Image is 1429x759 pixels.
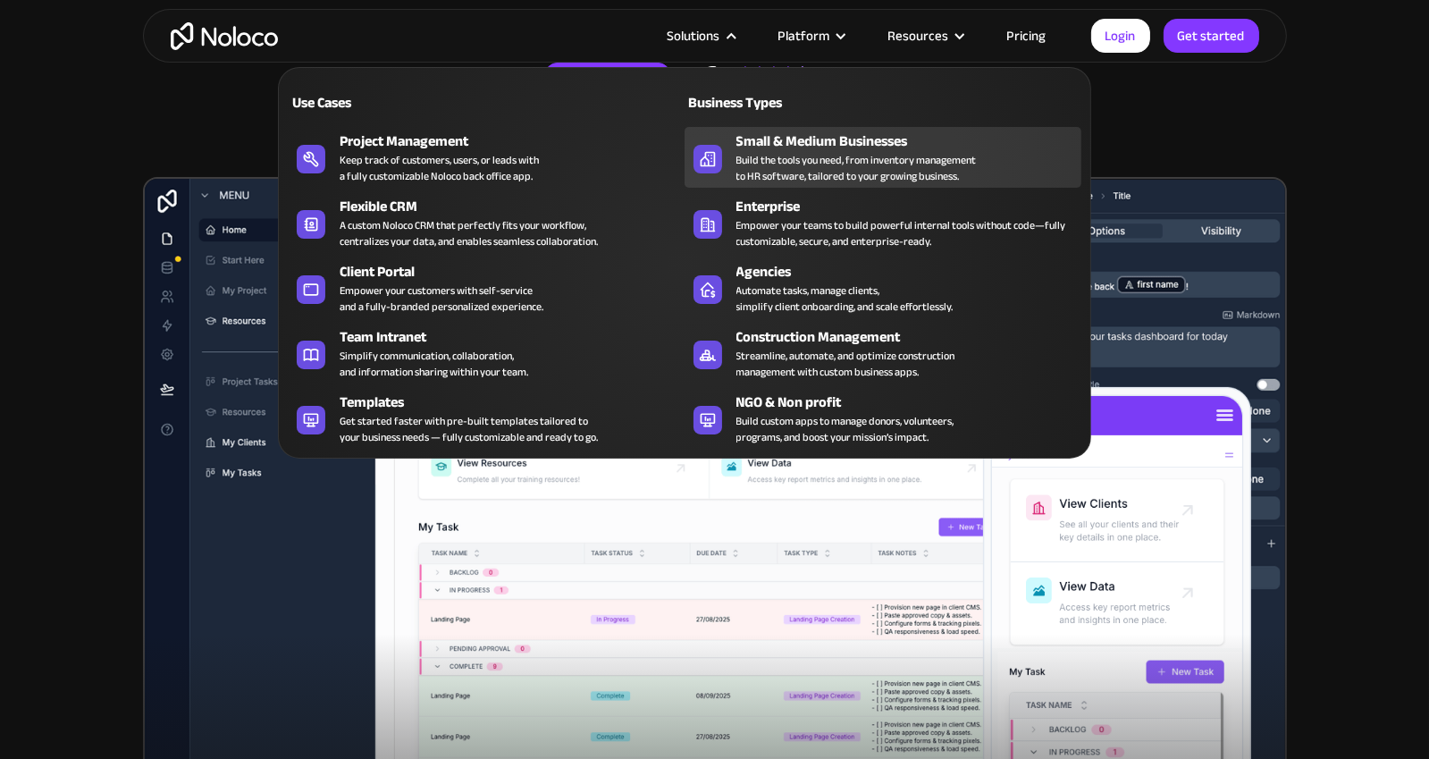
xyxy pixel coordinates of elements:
[340,283,543,315] div: Empower your customers with self-service and a fully-branded personalized experience.
[645,24,756,47] div: Solutions
[736,152,977,184] div: Build the tools you need, from inventory management to HR software, tailored to your growing busi...
[340,196,693,217] div: Flexible CRM
[171,22,278,50] a: home
[340,261,693,283] div: Client Portal
[340,152,539,184] div: Keep track of customers, users, or leads with a fully customizable Noloco back office app.
[685,388,1081,449] a: NGO & Non profitBuild custom apps to manage donors, volunteers,programs, and boost your mission’s...
[736,413,954,445] div: Build custom apps to manage donors, volunteers, programs, and boost your mission’s impact.
[778,24,830,47] div: Platform
[340,217,598,249] div: A custom Noloco CRM that perfectly fits your workflow, centralizes your data, and enables seamles...
[685,323,1081,384] a: Construction ManagementStreamline, automate, and optimize constructionmanagement with custom busi...
[736,283,954,315] div: Automate tasks, manage clients, simplify client onboarding, and scale effortlessly.
[985,24,1069,47] a: Pricing
[278,42,1091,459] nav: Solutions
[340,131,693,152] div: Project Management
[736,217,1072,249] div: Empower your teams to build powerful internal tools without code—fully customizable, secure, and ...
[1164,19,1259,53] a: Get started
[888,24,949,47] div: Resources
[736,348,955,380] div: Streamline, automate, and optimize construction management with custom business apps.
[685,81,1081,122] a: Business Types
[668,24,720,47] div: Solutions
[288,257,685,318] a: Client PortalEmpower your customers with self-serviceand a fully-branded personalized experience.
[340,392,693,413] div: Templates
[736,326,1089,348] div: Construction Management
[736,196,1089,217] div: Enterprise
[736,392,1089,413] div: NGO & Non profit
[288,92,479,114] div: Use Cases
[866,24,985,47] div: Resources
[288,192,685,253] a: Flexible CRMA custom Noloco CRM that perfectly fits your workflow,centralizes your data, and enab...
[288,127,685,188] a: Project ManagementKeep track of customers, users, or leads witha fully customizable Noloco back o...
[685,192,1081,253] a: EnterpriseEmpower your teams to build powerful internal tools without code—fully customizable, se...
[736,131,1089,152] div: Small & Medium Businesses
[288,81,685,122] a: Use Cases
[288,323,685,384] a: Team IntranetSimplify communication, collaboration,and information sharing within your team.
[288,388,685,449] a: TemplatesGet started faster with pre-built templates tailored toyour business needs — fully custo...
[1091,19,1150,53] a: Login
[685,127,1081,188] a: Small & Medium BusinessesBuild the tools you need, from inventory managementto HR software, tailo...
[685,92,876,114] div: Business Types
[340,348,528,380] div: Simplify communication, collaboration, and information sharing within your team.
[340,326,693,348] div: Team Intranet
[756,24,866,47] div: Platform
[736,261,1089,283] div: Agencies
[685,257,1081,318] a: AgenciesAutomate tasks, manage clients,simplify client onboarding, and scale effortlessly.
[340,413,598,445] div: Get started faster with pre-built templates tailored to your business needs — fully customizable ...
